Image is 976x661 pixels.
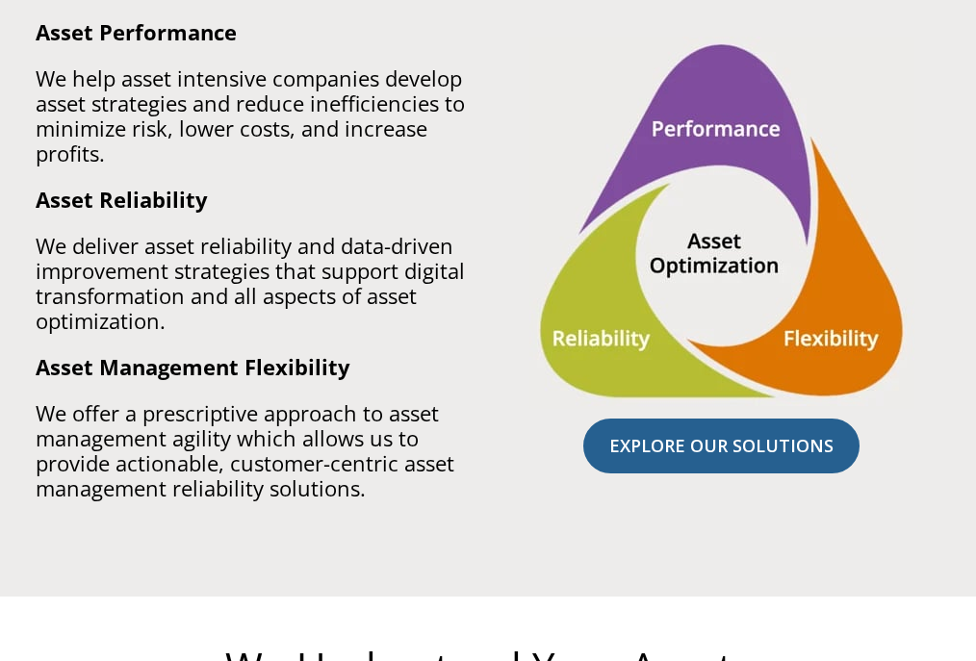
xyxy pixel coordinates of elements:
p: We deliver asset reliability and data-driven improvement strategies that support digital transfor... [36,233,474,333]
p: Asset Management Flexibility [36,354,474,379]
p: Asset Performance [36,19,474,44]
a: EXPLORE OUR SOLUTIONS [583,419,860,473]
p: We help asset intensive companies develop asset strategies and reduce inefficiencies to minimize ... [36,65,474,165]
img: asset-optimization [529,37,914,409]
p: Asset Reliability [36,187,474,212]
p: We offer a prescriptive approach to asset management agility which allows us to provide actionabl... [36,400,474,500]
